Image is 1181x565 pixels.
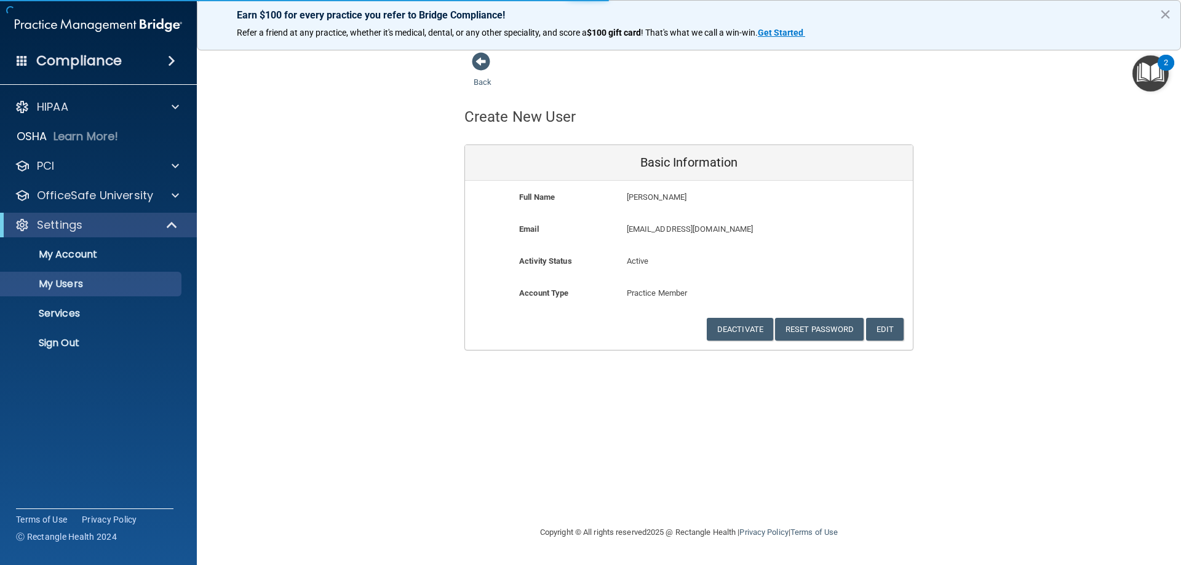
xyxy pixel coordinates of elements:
p: My Users [8,278,176,290]
button: Deactivate [707,318,773,341]
div: 2 [1164,63,1168,79]
p: Sign Out [8,337,176,349]
button: Reset Password [775,318,864,341]
a: Terms of Use [790,527,838,537]
p: Active [627,254,752,269]
b: Activity Status [519,256,572,266]
p: [EMAIL_ADDRESS][DOMAIN_NAME] [627,222,823,237]
button: Open Resource Center, 2 new notifications [1132,55,1169,92]
p: Earn $100 for every practice you refer to Bridge Compliance! [237,9,1141,21]
a: Terms of Use [16,513,67,526]
a: PCI [15,159,179,173]
a: Settings [15,218,178,232]
a: Privacy Policy [739,527,788,537]
p: HIPAA [37,100,68,114]
p: PCI [37,159,54,173]
p: [PERSON_NAME] [627,190,823,205]
span: ! That's what we call a win-win. [641,28,758,38]
img: PMB logo [15,13,182,38]
a: Get Started [758,28,805,38]
span: Refer a friend at any practice, whether it's medical, dental, or any other speciality, and score a [237,28,587,38]
button: Edit [866,318,904,341]
p: My Account [8,248,176,261]
p: OSHA [17,129,47,144]
strong: $100 gift card [587,28,641,38]
div: Copyright © All rights reserved 2025 @ Rectangle Health | | [464,513,913,552]
h4: Compliance [36,52,122,69]
div: Basic Information [465,145,913,181]
b: Full Name [519,192,555,202]
p: OfficeSafe University [37,188,153,203]
a: HIPAA [15,100,179,114]
b: Email [519,224,539,234]
a: Back [474,63,491,87]
p: Services [8,307,176,320]
a: OfficeSafe University [15,188,179,203]
h4: Create New User [464,109,576,125]
p: Practice Member [627,286,752,301]
span: Ⓒ Rectangle Health 2024 [16,531,117,543]
p: Learn More! [54,129,119,144]
p: Settings [37,218,82,232]
b: Account Type [519,288,568,298]
strong: Get Started [758,28,803,38]
button: Close [1159,4,1171,24]
a: Privacy Policy [82,513,137,526]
